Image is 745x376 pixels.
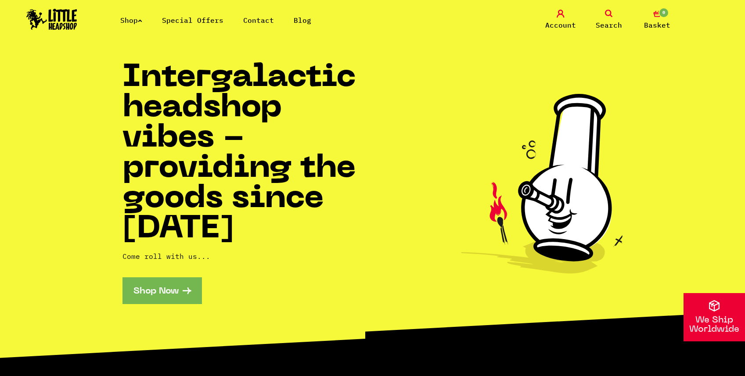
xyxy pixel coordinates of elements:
[644,20,670,30] span: Basket
[545,20,576,30] span: Account
[684,316,745,334] p: We Ship Worldwide
[122,63,373,245] h1: Intergalactic headshop vibes - providing the goods since [DATE]
[120,16,142,25] a: Shop
[294,16,311,25] a: Blog
[243,16,274,25] a: Contact
[596,20,622,30] span: Search
[122,251,373,261] p: Come roll with us...
[162,16,223,25] a: Special Offers
[659,7,669,18] span: 0
[122,277,202,304] a: Shop Now
[635,10,679,30] a: 0 Basket
[26,9,77,30] img: Little Head Shop Logo
[587,10,631,30] a: Search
